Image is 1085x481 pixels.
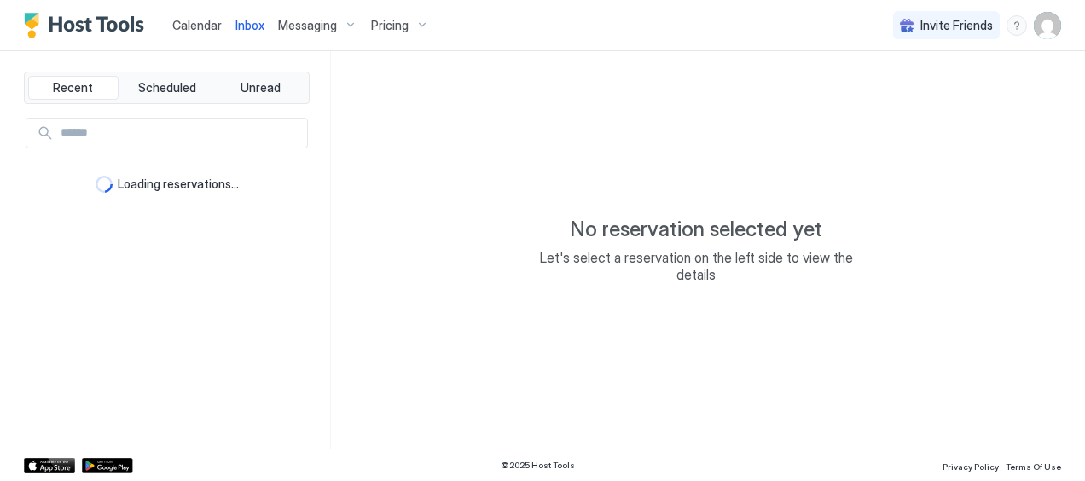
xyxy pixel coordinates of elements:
a: Terms Of Use [1006,456,1061,474]
span: Privacy Policy [943,461,999,472]
button: Scheduled [122,76,212,100]
button: Unread [215,76,305,100]
iframe: Intercom live chat [17,423,58,464]
button: Recent [28,76,119,100]
span: Invite Friends [920,18,993,33]
div: menu [1007,15,1027,36]
a: Calendar [172,16,222,34]
a: App Store [24,458,75,473]
span: Loading reservations... [118,177,239,192]
div: tab-group [24,72,310,104]
a: Inbox [235,16,264,34]
span: Terms Of Use [1006,461,1061,472]
div: User profile [1034,12,1061,39]
span: © 2025 Host Tools [501,460,575,471]
input: Input Field [54,119,307,148]
span: Pricing [371,18,409,33]
span: Calendar [172,18,222,32]
span: Let's select a reservation on the left side to view the details [525,249,867,283]
span: Messaging [278,18,337,33]
a: Host Tools Logo [24,13,152,38]
span: Scheduled [138,80,196,96]
a: Privacy Policy [943,456,999,474]
span: Recent [53,80,93,96]
div: loading [96,176,113,193]
span: No reservation selected yet [570,217,822,242]
span: Unread [241,80,281,96]
span: Inbox [235,18,264,32]
a: Google Play Store [82,458,133,473]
